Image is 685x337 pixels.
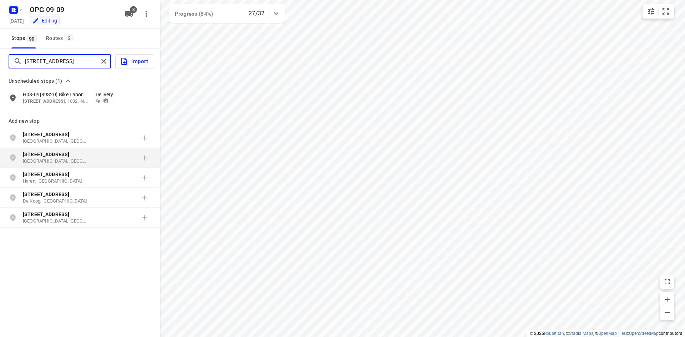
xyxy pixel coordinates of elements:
b: [STREET_ADDRESS] [23,152,69,157]
p: Delivery [96,91,117,98]
span: Import [120,57,148,66]
p: 27/32 [249,9,264,18]
input: Add or search stops [25,56,98,67]
p: Haren, [GEOGRAPHIC_DATA] [23,178,88,185]
p: Add new stop [9,117,151,125]
button: Map settings [644,4,658,19]
button: Unscheduled stops (1) [6,77,73,85]
h5: OPG 09-09 [27,4,119,15]
b: [STREET_ADDRESS] [23,98,65,104]
p: H08-09{89320} Bike Laboratory [23,91,88,98]
h5: [DATE] [6,17,27,25]
b: [STREET_ADDRESS] [23,192,69,197]
div: Progress (84%)27/32 [169,4,285,23]
div: small contained button group [643,4,674,19]
button: Import [115,54,154,68]
button: 3 [122,7,136,21]
b: [STREET_ADDRESS] [23,132,69,137]
span: 99 [27,35,37,42]
a: Routetitan [544,331,564,336]
button: Fit zoom [659,4,673,19]
span: Stops [11,34,39,43]
span: 3 [130,6,137,13]
p: De Koog, [GEOGRAPHIC_DATA] [23,198,88,205]
span: Progress (84%) [175,11,213,17]
a: OpenStreetMap [629,331,659,336]
p: Kamperfoelieweg 36, 1032HN, Amsterdam, NL [23,98,88,105]
p: [GEOGRAPHIC_DATA], [GEOGRAPHIC_DATA] [23,218,88,225]
p: [GEOGRAPHIC_DATA], [GEOGRAPHIC_DATA] [23,158,88,165]
b: [STREET_ADDRESS] [23,172,69,177]
li: © 2025 , © , © © contributors [530,331,682,336]
p: [GEOGRAPHIC_DATA], [GEOGRAPHIC_DATA] [23,138,88,145]
div: You are currently in edit mode. [32,17,57,24]
span: 3 [65,34,73,41]
a: Import [111,54,154,68]
div: Routes [46,34,76,43]
span: Unscheduled stops (1) [9,77,62,85]
b: [STREET_ADDRESS] [23,211,69,217]
a: OpenMapTiles [598,331,626,336]
a: Stadia Maps [569,331,593,336]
